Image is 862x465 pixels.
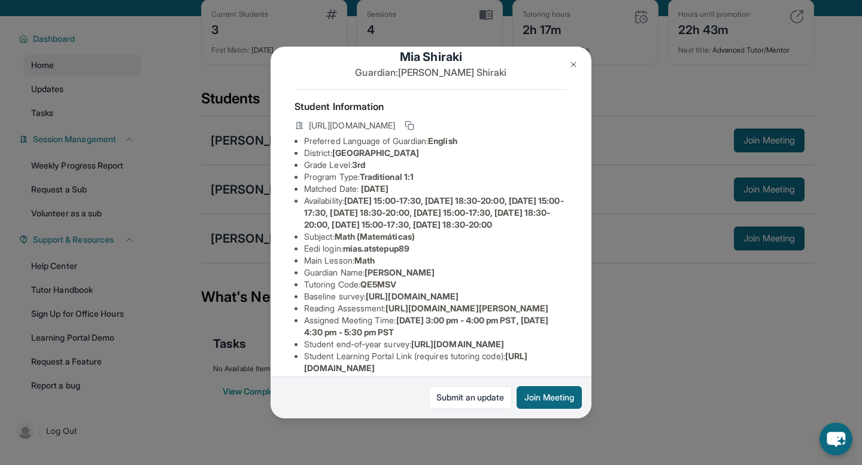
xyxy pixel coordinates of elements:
li: Reading Assessment : [304,302,567,314]
a: Submit an update [429,386,512,409]
span: [GEOGRAPHIC_DATA] [332,148,419,158]
h1: Mia Shiraki [295,48,567,65]
li: Baseline survey : [304,290,567,302]
li: Student end-of-year survey : [304,338,567,350]
span: [DATE] [361,183,388,194]
li: Tutoring Code : [304,279,567,290]
span: QE5MSV [360,279,396,289]
span: [URL][DOMAIN_NAME] [309,120,395,131]
li: Guardian Name : [304,267,567,279]
button: Copy link [402,118,417,133]
li: Availability: [304,195,567,231]
span: mias.atstepup89 [343,243,409,253]
button: chat-button [819,423,852,455]
span: [DATE] 15:00-17:30, [DATE] 18:30-20:00, [DATE] 15:00-17:30, [DATE] 18:30-20:00, [DATE] 15:00-17:3... [304,195,564,230]
li: Main Lesson : [304,255,567,267]
li: Program Type: [304,171,567,183]
li: Preferred Language of Guardian: [304,135,567,147]
span: [URL][DOMAIN_NAME] [411,339,504,349]
li: District: [304,147,567,159]
li: Matched Date: [304,183,567,195]
span: 3rd [352,160,365,170]
span: [DATE] 3:00 pm - 4:00 pm PST, [DATE] 4:30 pm - 5:30 pm PST [304,315,548,337]
span: English [428,136,457,146]
li: Eedi login : [304,243,567,255]
li: Student Learning Portal Link (requires tutoring code) : [304,350,567,374]
li: Subject : [304,231,567,243]
span: [PERSON_NAME] [365,267,435,277]
h4: Student Information [295,99,567,114]
img: Close Icon [569,60,578,69]
span: [URL][DOMAIN_NAME][PERSON_NAME] [386,303,548,313]
li: Student Direct Learning Portal Link (no tutoring code required) : [304,374,567,398]
p: Guardian: [PERSON_NAME] Shiraki [295,65,567,79]
li: Assigned Meeting Time : [304,314,567,338]
li: Grade Level: [304,159,567,171]
span: Math (Matemáticas) [335,231,415,241]
span: [URL][DOMAIN_NAME] [366,291,459,301]
span: Traditional 1:1 [360,172,414,182]
button: Join Meeting [517,386,582,409]
span: Math [354,255,375,265]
